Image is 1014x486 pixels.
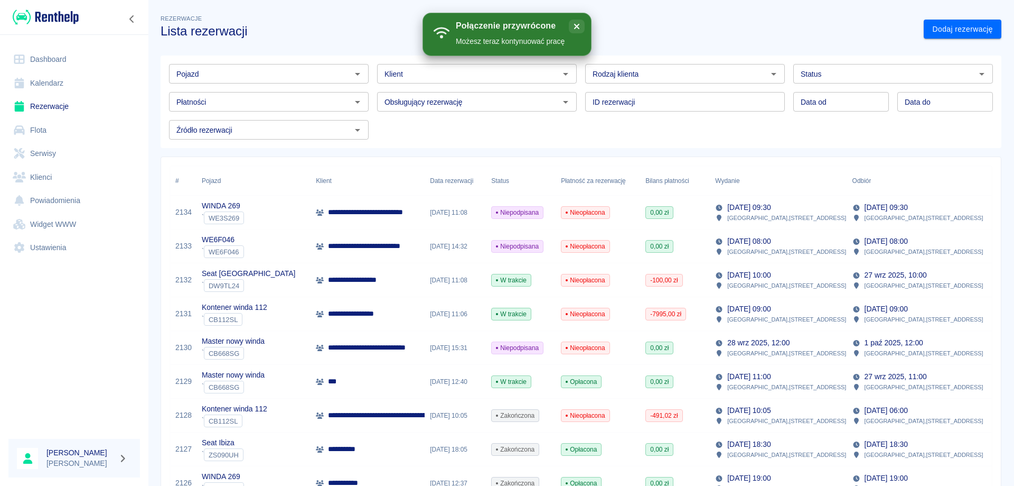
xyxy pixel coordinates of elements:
a: Kalendarz [8,71,140,95]
input: DD.MM.YYYY [897,92,993,112]
div: Klient [311,166,425,196]
span: Opłacona [561,445,601,454]
span: W trakcie [492,309,531,319]
a: Serwisy [8,142,140,166]
button: Otwórz [558,67,573,81]
span: Zakończona [492,445,539,454]
span: -491,02 zł [646,411,682,420]
span: Niepodpisana [492,208,543,217]
div: Pojazd [202,166,221,196]
p: Seat Ibiza [202,437,243,448]
span: DW9TL24 [204,282,243,290]
div: [DATE] 11:08 [425,263,486,297]
div: Wydanie [715,166,739,196]
h6: [PERSON_NAME] [46,447,114,458]
div: ` [202,347,265,360]
div: Płatność za rezerwację [561,166,626,196]
p: [GEOGRAPHIC_DATA] , [STREET_ADDRESS] [727,416,846,426]
p: [DATE] 19:00 [727,473,771,484]
a: 2130 [175,342,192,353]
span: Niepodpisana [492,343,543,353]
p: [GEOGRAPHIC_DATA] , [STREET_ADDRESS] [727,382,846,392]
input: DD.MM.YYYY [793,92,889,112]
span: W trakcie [492,276,531,285]
button: close [569,20,585,33]
p: Master nowy winda [202,336,265,347]
button: Otwórz [350,67,365,81]
a: Ustawienia [8,236,140,260]
button: Otwórz [350,95,365,109]
p: [GEOGRAPHIC_DATA] , [STREET_ADDRESS] [727,315,846,324]
span: Nieopłacona [561,208,609,217]
p: WINDA 269 [202,471,244,482]
a: Rezerwacje [8,95,140,118]
span: Opłacona [561,377,601,387]
p: [DATE] 08:00 [727,236,771,247]
span: Nieopłacona [561,276,609,285]
p: [GEOGRAPHIC_DATA] , [STREET_ADDRESS] [727,349,846,358]
div: # [170,166,196,196]
button: Otwórz [350,123,365,137]
div: Połączenie przywrócone [456,21,565,32]
p: [GEOGRAPHIC_DATA] , [STREET_ADDRESS] [727,450,846,460]
span: 0,00 zł [646,208,673,217]
div: Data rezerwacji [425,166,486,196]
p: [DATE] 10:00 [727,270,771,281]
div: Pojazd [196,166,311,196]
p: [DATE] 18:30 [727,439,771,450]
p: [GEOGRAPHIC_DATA] , [STREET_ADDRESS] [727,281,846,290]
p: [DATE] 18:30 [865,439,908,450]
button: Zwiń nawigację [124,12,140,26]
span: CB668SG [204,350,243,357]
a: Dodaj rezerwację [924,20,1001,39]
span: -100,00 zł [646,276,682,285]
span: WE3S269 [204,214,243,222]
button: Otwórz [558,95,573,109]
img: Renthelp logo [13,8,79,26]
p: [GEOGRAPHIC_DATA] , [STREET_ADDRESS] [727,213,846,223]
span: Nieopłacona [561,411,609,420]
span: Nieopłacona [561,343,609,353]
span: CB668SG [204,383,243,391]
div: Bilans płatności [645,166,689,196]
div: ` [202,279,295,292]
div: Możesz teraz kontynuować pracę [456,36,565,47]
span: -7995,00 zł [646,309,686,319]
div: [DATE] 10:05 [425,399,486,433]
button: Otwórz [974,67,989,81]
p: Master nowy winda [202,370,265,381]
p: Kontener winda 112 [202,404,267,415]
span: 0,00 zł [646,242,673,251]
div: [DATE] 11:06 [425,297,486,331]
a: Renthelp logo [8,8,79,26]
p: [GEOGRAPHIC_DATA] , [STREET_ADDRESS] [865,349,983,358]
div: Status [486,166,556,196]
span: CB112SL [204,316,242,324]
p: [GEOGRAPHIC_DATA] , [STREET_ADDRESS] [865,213,983,223]
div: Wydanie [710,166,847,196]
div: ` [202,245,244,258]
p: [DATE] 06:00 [865,405,908,416]
span: W trakcie [492,377,531,387]
span: WE6F046 [204,248,243,256]
button: Otwórz [766,67,781,81]
p: 27 wrz 2025, 11:00 [865,371,927,382]
p: [DATE] 09:30 [865,202,908,213]
p: Seat [GEOGRAPHIC_DATA] [202,268,295,279]
p: [GEOGRAPHIC_DATA] , [STREET_ADDRESS] [865,315,983,324]
p: [DATE] 09:30 [727,202,771,213]
a: 2127 [175,444,192,455]
p: [DATE] 08:00 [865,236,908,247]
div: ` [202,313,267,326]
p: [GEOGRAPHIC_DATA] , [STREET_ADDRESS] [865,281,983,290]
div: ` [202,448,243,461]
span: Nieopłacona [561,242,609,251]
span: Zakończona [492,411,539,420]
a: Klienci [8,166,140,189]
div: Klient [316,166,332,196]
p: 1 paź 2025, 12:00 [865,337,923,349]
div: Odbiór [847,166,984,196]
p: [GEOGRAPHIC_DATA] , [STREET_ADDRESS] [727,247,846,256]
div: ` [202,381,265,393]
div: [DATE] 18:05 [425,433,486,466]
